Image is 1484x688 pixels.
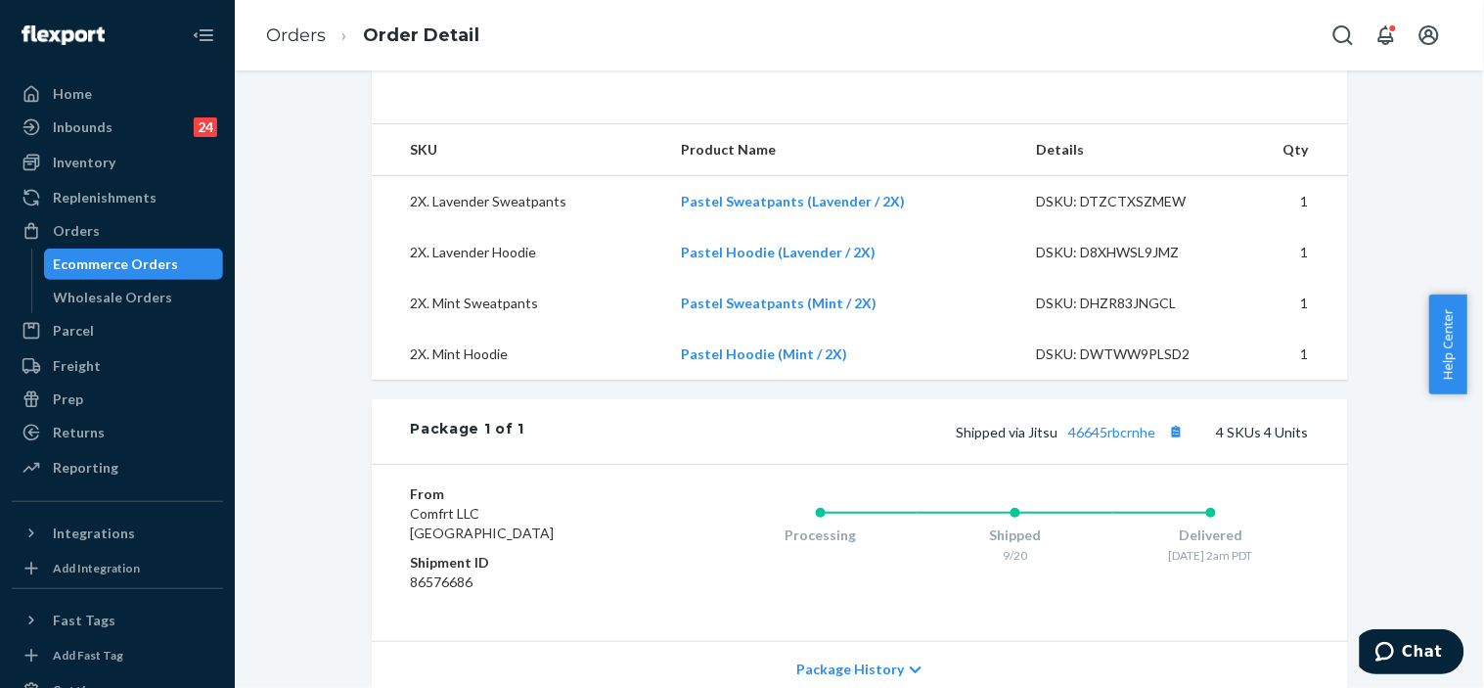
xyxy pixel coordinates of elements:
[53,221,100,241] div: Orders
[1360,629,1464,678] iframe: Opens a widget where you can chat to one of our agents
[12,518,223,549] button: Integrations
[681,244,876,260] a: Pastel Hoodie (Lavender / 2X)
[372,124,666,176] th: SKU
[53,390,83,409] div: Prep
[1037,192,1221,211] div: DSKU: DTZCTXSZMEW
[44,249,224,280] a: Ecommerce Orders
[1069,424,1156,440] a: 46645rbcrnhe
[53,84,92,104] div: Home
[12,315,223,346] a: Parcel
[372,329,666,380] td: 2X. Mint Hoodie
[1236,329,1347,380] td: 1
[411,573,645,592] dd: 86576686
[1164,419,1190,444] button: Copy tracking number
[53,321,94,341] div: Parcel
[53,524,135,543] div: Integrations
[957,424,1190,440] span: Shipped via Jitsu
[797,660,905,679] span: Package History
[524,419,1308,444] div: 4 SKUs 4 Units
[12,384,223,415] a: Prep
[681,345,847,362] a: Pastel Hoodie (Mint / 2X)
[53,153,115,172] div: Inventory
[184,16,223,55] button: Close Navigation
[53,356,101,376] div: Freight
[372,278,666,329] td: 2X. Mint Sweatpants
[194,117,217,137] div: 24
[1113,547,1309,564] div: [DATE] 2am PDT
[12,557,223,580] a: Add Integration
[411,505,555,541] span: Comfrt LLC [GEOGRAPHIC_DATA]
[411,419,525,444] div: Package 1 of 1
[12,605,223,636] button: Fast Tags
[372,227,666,278] td: 2X. Lavender Hoodie
[411,553,645,573] dt: Shipment ID
[372,176,666,228] td: 2X. Lavender Sweatpants
[12,182,223,213] a: Replenishments
[1367,16,1406,55] button: Open notifications
[1429,295,1467,394] button: Help Center
[1037,344,1221,364] div: DSKU: DWTWW9PLSD2
[53,647,123,664] div: Add Fast Tag
[44,282,224,313] a: Wholesale Orders
[723,526,919,545] div: Processing
[12,350,223,382] a: Freight
[53,423,105,442] div: Returns
[1236,176,1347,228] td: 1
[12,112,223,143] a: Inbounds24
[12,644,223,667] a: Add Fast Tag
[1037,294,1221,313] div: DSKU: DHZR83JNGCL
[54,288,173,307] div: Wholesale Orders
[1410,16,1449,55] button: Open account menu
[266,24,326,46] a: Orders
[1324,16,1363,55] button: Open Search Box
[411,484,645,504] dt: From
[12,417,223,448] a: Returns
[665,124,1020,176] th: Product Name
[12,147,223,178] a: Inventory
[22,25,105,45] img: Flexport logo
[12,78,223,110] a: Home
[1113,526,1309,545] div: Delivered
[53,458,118,478] div: Reporting
[53,188,157,207] div: Replenishments
[12,452,223,483] a: Reporting
[53,560,140,576] div: Add Integration
[250,7,495,65] ol: breadcrumbs
[918,526,1113,545] div: Shipped
[1021,124,1237,176] th: Details
[681,295,877,311] a: Pastel Sweatpants (Mint / 2X)
[1236,124,1347,176] th: Qty
[1236,278,1347,329] td: 1
[53,611,115,630] div: Fast Tags
[1037,243,1221,262] div: DSKU: D8XHWSL9JMZ
[681,193,905,209] a: Pastel Sweatpants (Lavender / 2X)
[1236,227,1347,278] td: 1
[918,547,1113,564] div: 9/20
[53,117,112,137] div: Inbounds
[12,215,223,247] a: Orders
[54,254,179,274] div: Ecommerce Orders
[363,24,479,46] a: Order Detail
